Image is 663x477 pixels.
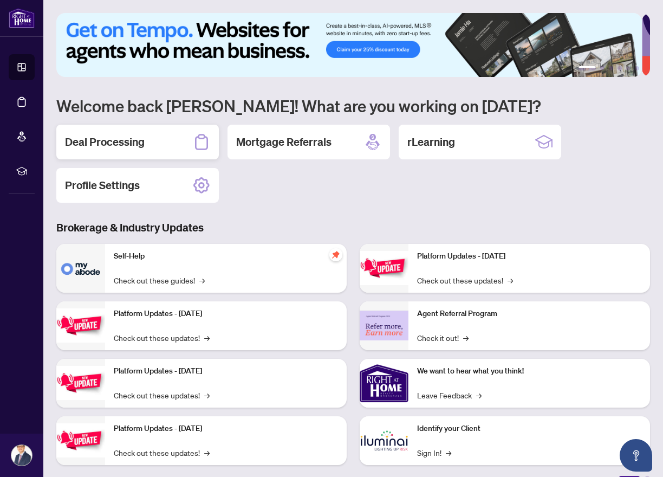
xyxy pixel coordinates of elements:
img: Self-Help [56,244,105,293]
h1: Welcome back [PERSON_NAME]! What are you working on [DATE]? [56,95,650,116]
button: 4 [617,66,622,70]
h2: rLearning [407,134,455,150]
img: Platform Updates - July 21, 2025 [56,366,105,400]
button: 2 [600,66,604,70]
p: Agent Referral Program [417,308,641,320]
a: Check it out!→ [417,332,469,344]
img: Identify your Client [360,416,408,465]
p: Platform Updates - [DATE] [114,423,338,435]
img: Platform Updates - June 23, 2025 [360,251,408,285]
button: Open asap [620,439,652,472]
img: Platform Updates - July 8, 2025 [56,423,105,457]
a: Check out these updates!→ [114,389,210,401]
a: Check out these guides!→ [114,274,205,286]
img: logo [9,8,35,28]
img: Agent Referral Program [360,311,408,340]
span: → [476,389,482,401]
p: We want to hear what you think! [417,365,641,377]
span: → [446,447,451,459]
p: Platform Updates - [DATE] [114,365,338,377]
button: 6 [635,66,639,70]
a: Check out these updates!→ [417,274,513,286]
span: → [199,274,205,286]
img: Profile Icon [11,445,32,466]
p: Identify your Client [417,423,641,435]
h2: Profile Settings [65,178,140,193]
img: Slide 0 [56,13,642,77]
p: Platform Updates - [DATE] [417,250,641,262]
span: → [204,332,210,344]
a: Leave Feedback→ [417,389,482,401]
a: Sign In!→ [417,447,451,459]
h2: Mortgage Referrals [236,134,331,150]
img: We want to hear what you think! [360,359,408,408]
span: → [463,332,469,344]
h3: Brokerage & Industry Updates [56,220,650,235]
h2: Deal Processing [65,134,145,150]
span: → [204,389,210,401]
button: 3 [609,66,613,70]
a: Check out these updates!→ [114,447,210,459]
span: → [508,274,513,286]
p: Self-Help [114,250,338,262]
span: pushpin [329,248,342,261]
a: Check out these updates!→ [114,332,210,344]
span: → [204,447,210,459]
p: Platform Updates - [DATE] [114,308,338,320]
button: 5 [626,66,630,70]
img: Platform Updates - September 16, 2025 [56,308,105,343]
button: 1 [578,66,596,70]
